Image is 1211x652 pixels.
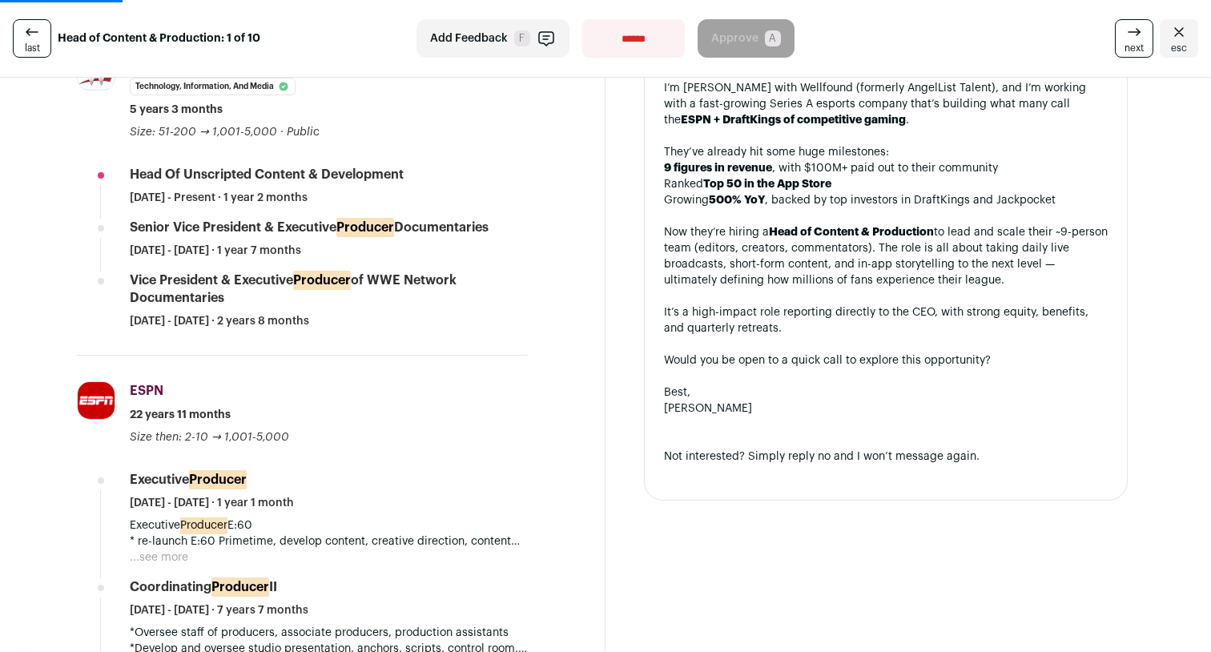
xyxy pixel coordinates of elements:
[664,160,1108,176] li: , with $100M+ paid out to their community
[1115,19,1153,58] a: next
[664,224,1108,288] div: Now they’re hiring a to lead and scale their ~9-person team (editors, creators, commentators). Th...
[180,517,227,534] mark: Producer
[130,517,528,533] p: Executive E:60
[664,449,1108,465] div: Not interested? Simply reply no and I won’t message again.
[130,549,188,565] button: ...see more
[709,195,765,206] strong: 500% YoY
[130,432,289,443] span: Size then: 2-10 → 1,001-5,000
[1160,19,1198,58] a: Close
[130,219,489,236] div: Senior Vice President & Executive Documentaries
[664,80,1108,128] div: I’m [PERSON_NAME] with Wellfound (formerly AngelList Talent), and I’m working with a fast-growing...
[336,218,394,237] mark: Producer
[13,19,51,58] a: last
[130,495,294,511] span: [DATE] - [DATE] · 1 year 1 month
[664,352,1108,368] div: Would you be open to a quick call to explore this opportunity?
[130,578,277,596] div: Coordinating II
[664,163,772,174] strong: 9 figures in revenue
[211,578,269,597] mark: Producer
[430,30,508,46] span: Add Feedback
[130,190,308,206] span: [DATE] - Present · 1 year 2 months
[130,313,309,329] span: [DATE] - [DATE] · 2 years 8 months
[514,30,530,46] span: F
[681,115,906,126] strong: ESPN + DraftKings of competitive gaming
[58,30,260,46] strong: Head of Content & Production: 1 of 10
[130,78,296,95] li: Technology, Information, and Media
[664,192,1108,208] li: Growing , backed by top investors in DraftKings and Jackpocket
[130,471,247,489] div: Executive
[293,271,351,290] mark: Producer
[280,124,284,140] span: ·
[703,179,831,190] strong: Top 50 in the App Store
[664,384,1108,400] div: Best,
[1171,42,1187,54] span: esc
[25,42,40,54] span: last
[664,144,1108,160] div: They’ve already hit some huge milestones:
[130,272,528,307] div: Vice President & Executive of WWE Network Documentaries
[130,384,163,397] span: ESPN
[287,127,320,138] span: Public
[664,400,1108,417] div: [PERSON_NAME]
[189,470,247,489] mark: Producer
[130,243,301,259] span: [DATE] - [DATE] · 1 year 7 months
[78,382,115,419] img: 6576ec2f87e659766a8b01bf139be2d4521eeb2e80b502a9518268556702dc37.jpg
[769,227,934,238] strong: Head of Content & Production
[130,127,277,138] span: Size: 51-200 → 1,001-5,000
[664,176,1108,192] li: Ranked
[130,102,223,118] span: 5 years 3 months
[1124,42,1144,54] span: next
[130,602,308,618] span: [DATE] - [DATE] · 7 years 7 months
[416,19,569,58] button: Add Feedback F
[130,533,528,549] p: * re-launch E:60 Primetime, develop content, creative direction, content greenlight, pre to post ...
[664,304,1108,336] div: It’s a high-impact role reporting directly to the CEO, with strong equity, benefits, and quarterl...
[130,166,404,183] div: Head of Unscripted Content & Development
[130,407,231,423] span: 22 years 11 months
